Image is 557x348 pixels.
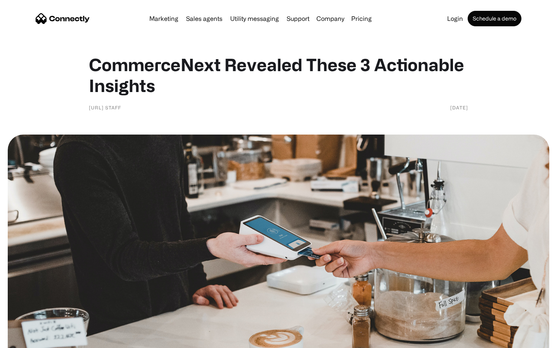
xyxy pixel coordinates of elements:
[348,15,375,22] a: Pricing
[227,15,282,22] a: Utility messaging
[183,15,226,22] a: Sales agents
[8,334,46,345] aside: Language selected: English
[468,11,521,26] a: Schedule a demo
[284,15,313,22] a: Support
[15,334,46,345] ul: Language list
[89,54,468,96] h1: CommerceNext Revealed These 3 Actionable Insights
[450,104,468,111] div: [DATE]
[444,15,466,22] a: Login
[316,13,344,24] div: Company
[89,104,121,111] div: [URL] Staff
[146,15,181,22] a: Marketing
